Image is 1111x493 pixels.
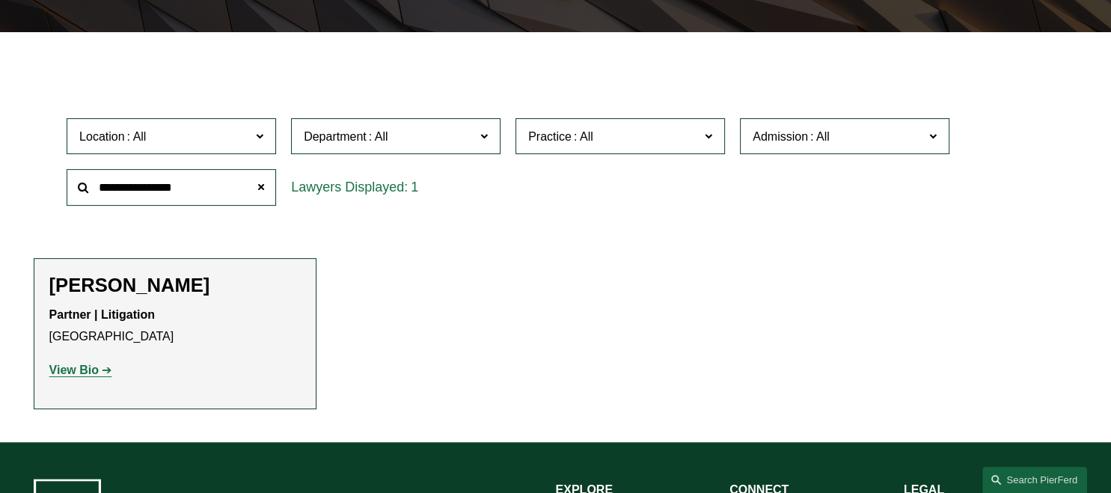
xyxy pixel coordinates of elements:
p: [GEOGRAPHIC_DATA] [49,304,302,348]
span: 1 [411,180,418,195]
a: View Bio [49,364,112,376]
span: Practice [528,130,572,143]
a: Search this site [982,467,1087,493]
h2: [PERSON_NAME] [49,274,302,297]
strong: Partner | Litigation [49,308,155,321]
span: Department [304,130,367,143]
span: Admission [753,130,808,143]
span: Location [79,130,125,143]
strong: View Bio [49,364,99,376]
